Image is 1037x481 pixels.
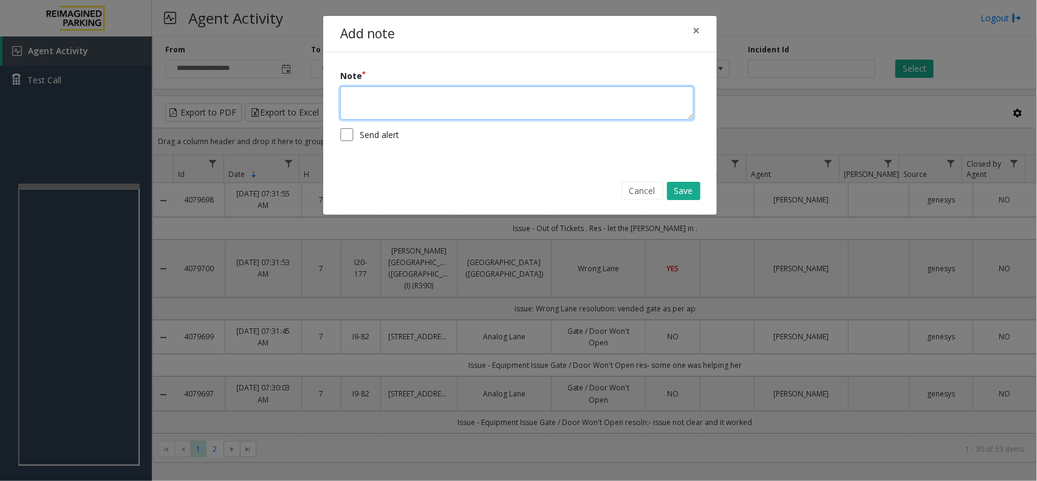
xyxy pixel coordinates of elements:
[360,128,399,141] label: Send alert
[340,24,395,44] h4: Add note
[684,16,708,46] button: Close
[693,22,700,39] span: ×
[340,69,366,82] label: Note
[667,182,700,200] button: Save
[621,182,663,200] button: Cancel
